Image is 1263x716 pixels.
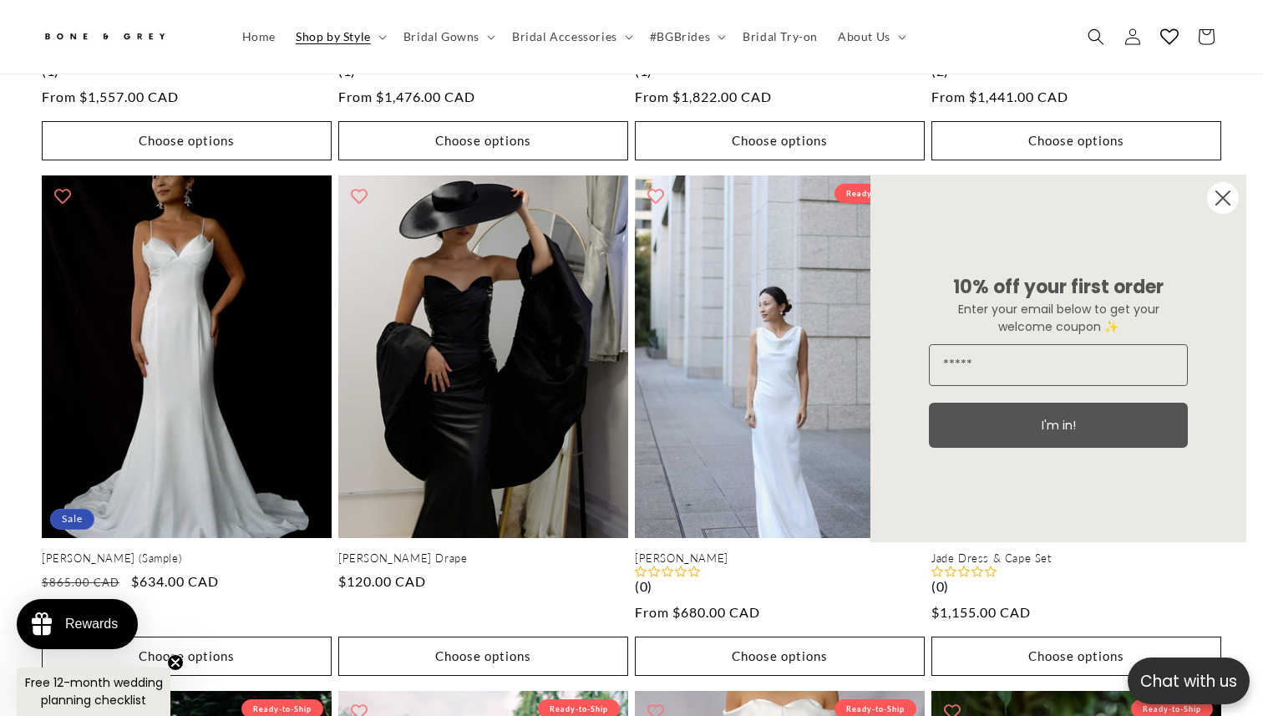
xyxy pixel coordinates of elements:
[1128,669,1250,693] p: Chat with us
[25,674,163,708] span: Free 12-month wedding planning checklist
[42,637,332,676] button: Choose options
[36,17,216,57] a: Bone and Grey Bridal
[931,551,1221,566] a: Jade Dress & Cape Set
[17,668,170,716] div: Free 12-month wedding planning checklistClose teaser
[502,19,640,54] summary: Bridal Accessories
[650,29,710,44] span: #BGBrides
[338,551,628,566] a: [PERSON_NAME] Drape
[338,637,628,676] button: Choose options
[46,180,79,213] button: Add to wishlist
[953,274,1164,300] span: 10% off your first order
[838,29,890,44] span: About Us
[512,29,617,44] span: Bridal Accessories
[42,23,167,51] img: Bone and Grey Bridal
[931,637,1221,676] button: Choose options
[1206,181,1240,215] button: Close dialog
[640,19,733,54] summary: #BGBrides
[635,121,925,160] button: Choose options
[232,19,286,54] a: Home
[393,19,502,54] summary: Bridal Gowns
[296,29,371,44] span: Shop by Style
[733,19,828,54] a: Bridal Try-on
[286,19,393,54] summary: Shop by Style
[65,617,118,632] div: Rewards
[635,551,925,566] a: [PERSON_NAME]
[1128,658,1250,704] button: Open chatbox
[635,637,925,676] button: Choose options
[338,121,628,160] button: Choose options
[828,19,913,54] summary: About Us
[242,29,276,44] span: Home
[929,344,1188,386] input: Email
[403,29,479,44] span: Bridal Gowns
[931,121,1221,160] button: Choose options
[743,29,818,44] span: Bridal Try-on
[167,654,184,671] button: Close teaser
[1078,18,1114,55] summary: Search
[342,180,376,213] button: Add to wishlist
[42,551,332,566] a: [PERSON_NAME] (Sample)
[639,180,672,213] button: Add to wishlist
[854,158,1263,559] div: FLYOUT Form
[42,121,332,160] button: Choose options
[929,403,1188,448] button: I'm in!
[958,301,1159,335] span: Enter your email below to get your welcome coupon ✨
